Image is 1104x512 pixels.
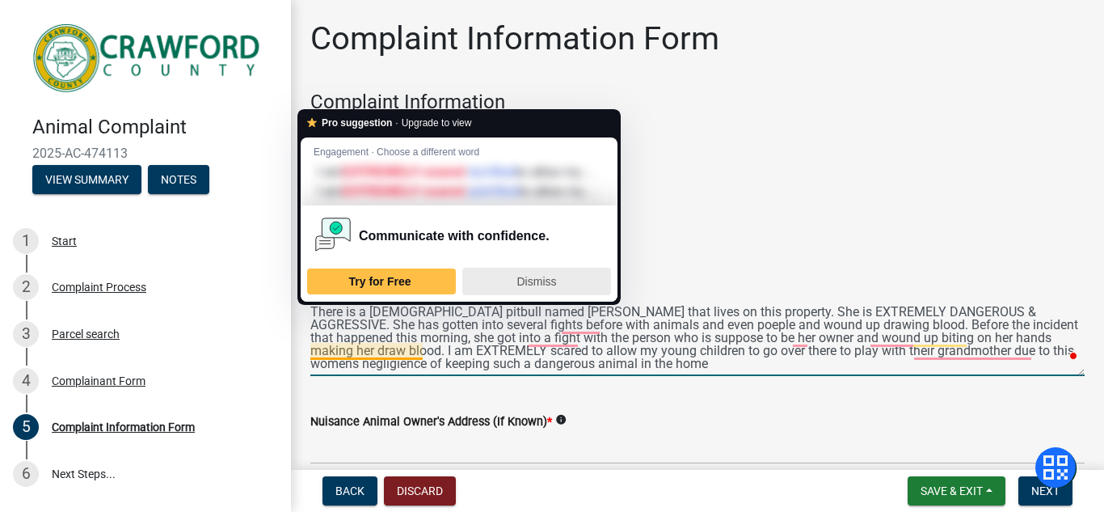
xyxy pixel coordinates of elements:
button: View Summary [32,165,141,194]
h1: Complaint Information Form [310,19,719,58]
label: Nuisance Animal Owner's Address (If Known) [310,417,552,428]
wm-modal-confirm: Summary [32,174,141,187]
textarea: To enrich screen reader interactions, please activate Accessibility in Grammarly extension settings [310,300,1085,376]
span: Next [1031,484,1060,497]
h4: Animal Complaint [32,116,278,139]
h4: Complaint Information [310,91,1085,114]
span: Save & Exit [921,484,983,497]
div: Complainant Form [52,375,145,387]
i: info [555,414,567,425]
button: Notes [148,165,209,194]
wm-modal-confirm: Notes [148,174,209,187]
div: Start [52,235,77,247]
div: 1 [13,228,39,254]
div: Complaint Information Form [52,421,195,433]
button: Save & Exit [908,476,1005,506]
span: Back [335,484,364,497]
div: 4 [13,368,39,394]
button: Next [1018,476,1072,506]
div: 6 [13,461,39,487]
div: Parcel search [52,328,120,340]
div: Complaint Process [52,281,146,293]
button: Back [322,476,377,506]
img: Crawford County, Georgia [32,17,265,99]
div: 5 [13,414,39,440]
div: 2 [13,274,39,300]
span: 2025-AC-474113 [32,146,259,161]
button: Discard [384,476,456,506]
div: 3 [13,321,39,347]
